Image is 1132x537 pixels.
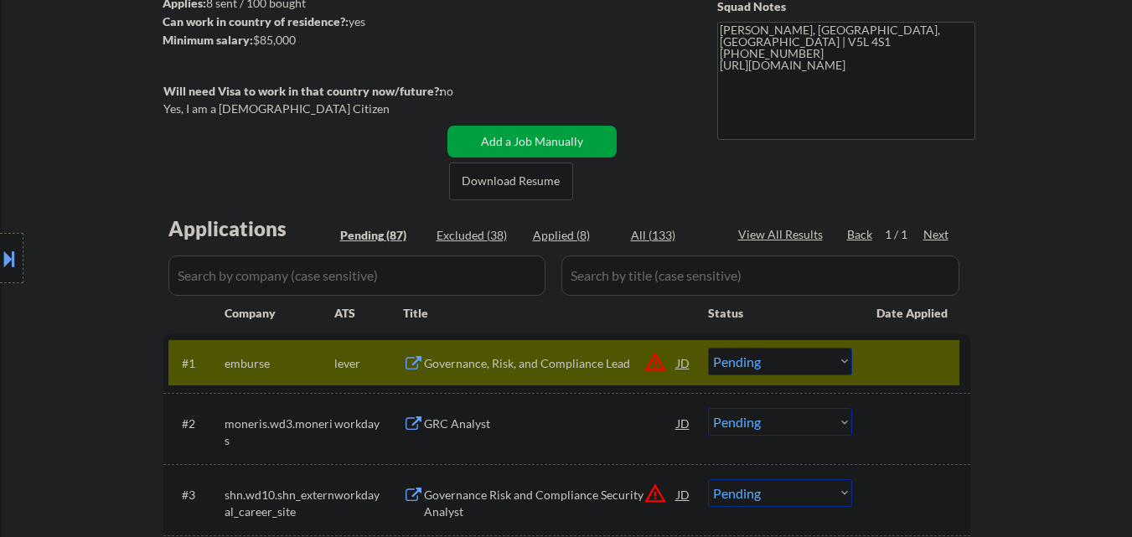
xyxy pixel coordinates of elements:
[885,226,923,243] div: 1 / 1
[675,408,692,438] div: JD
[561,256,959,296] input: Search by title (case sensitive)
[182,416,211,432] div: #2
[533,227,617,244] div: Applied (8)
[163,14,349,28] strong: Can work in country of residence?:
[225,416,334,448] div: moneris.wd3.moneris
[449,163,573,200] button: Download Resume
[163,33,253,47] strong: Minimum salary:
[675,479,692,509] div: JD
[168,256,545,296] input: Search by company (case sensitive)
[644,482,667,505] button: warning_amber
[644,350,667,374] button: warning_amber
[437,227,520,244] div: Excluded (38)
[403,305,692,322] div: Title
[847,226,874,243] div: Back
[340,227,424,244] div: Pending (87)
[876,305,950,322] div: Date Applied
[225,487,334,519] div: shn.wd10.shn_external_career_site
[334,487,403,503] div: workday
[440,83,488,100] div: no
[424,355,677,372] div: Governance, Risk, and Compliance Lead
[675,348,692,378] div: JD
[334,416,403,432] div: workday
[334,355,403,372] div: lever
[708,297,852,328] div: Status
[424,487,677,519] div: Governance Risk and Compliance Security Analyst
[163,84,442,98] strong: Will need Visa to work in that country now/future?:
[923,226,950,243] div: Next
[163,13,437,30] div: yes
[738,226,828,243] div: View All Results
[424,416,677,432] div: GRC Analyst
[447,126,617,157] button: Add a Job Manually
[631,227,715,244] div: All (133)
[163,32,442,49] div: $85,000
[182,487,211,503] div: #3
[163,101,447,117] div: Yes, I am a [DEMOGRAPHIC_DATA] Citizen
[334,305,403,322] div: ATS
